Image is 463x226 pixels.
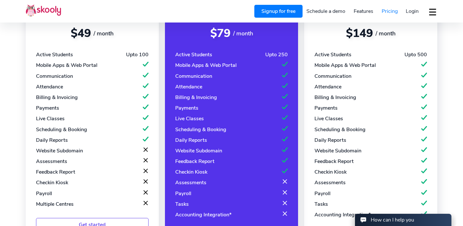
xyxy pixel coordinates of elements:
span: $49 [71,26,91,41]
div: Scheduling & Booking [314,126,366,133]
div: Daily Reports [175,137,207,144]
div: Payroll [36,190,52,197]
div: Attendance [175,83,202,90]
div: Checkin Kiosk [36,179,68,186]
div: Checkin Kiosk [314,168,347,176]
div: Mobile Apps & Web Portal [36,62,97,69]
span: / month [94,30,113,37]
div: Feedback Report [36,168,75,176]
div: Tasks [175,201,189,208]
div: Upto 250 [265,51,288,58]
div: Daily Reports [36,137,68,144]
div: Website Subdomain [314,147,361,154]
div: Billing & Invoicing [314,94,356,101]
img: Skooly [26,4,61,17]
div: Billing & Invoicing [175,94,217,101]
div: Active Students [36,51,73,58]
div: Communication [314,73,351,80]
a: Pricing [377,6,402,16]
div: Attendance [36,83,63,90]
div: Accounting Integration* [175,211,232,218]
div: Mobile Apps & Web Portal [175,62,237,69]
div: Communication [175,73,212,80]
span: $79 [210,26,231,41]
div: Assessments [36,158,67,165]
div: Live Classes [175,115,204,122]
div: Feedback Report [175,158,214,165]
div: Feedback Report [314,158,354,165]
div: Active Students [314,51,351,58]
a: Login [402,6,423,16]
div: Checkin Kiosk [175,168,207,176]
div: Live Classes [36,115,65,122]
div: Scheduling & Booking [36,126,87,133]
span: Pricing [382,8,398,15]
div: Website Subdomain [36,147,83,154]
button: dropdown menu [428,5,437,19]
div: Payments [314,104,338,112]
div: Scheduling & Booking [175,126,226,133]
div: Assessments [175,179,206,186]
span: $149 [346,26,373,41]
div: Payments [175,104,198,112]
div: Upto 100 [126,51,149,58]
div: Daily Reports [314,137,346,144]
div: Upto 500 [404,51,427,58]
div: Billing & Invoicing [36,94,78,101]
div: Website Subdomain [175,147,222,154]
div: Multiple Centres [36,201,74,208]
div: Mobile Apps & Web Portal [314,62,376,69]
div: Active Students [175,51,212,58]
a: Features [350,6,377,16]
a: Signup for free [254,5,303,18]
div: Attendance [314,83,341,90]
span: Login [406,8,419,15]
div: Payments [36,104,59,112]
div: Live Classes [314,115,343,122]
a: Schedule a demo [303,6,350,16]
div: Payroll [175,190,191,197]
div: Communication [36,73,73,80]
span: / month [233,30,253,37]
span: / month [376,30,395,37]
